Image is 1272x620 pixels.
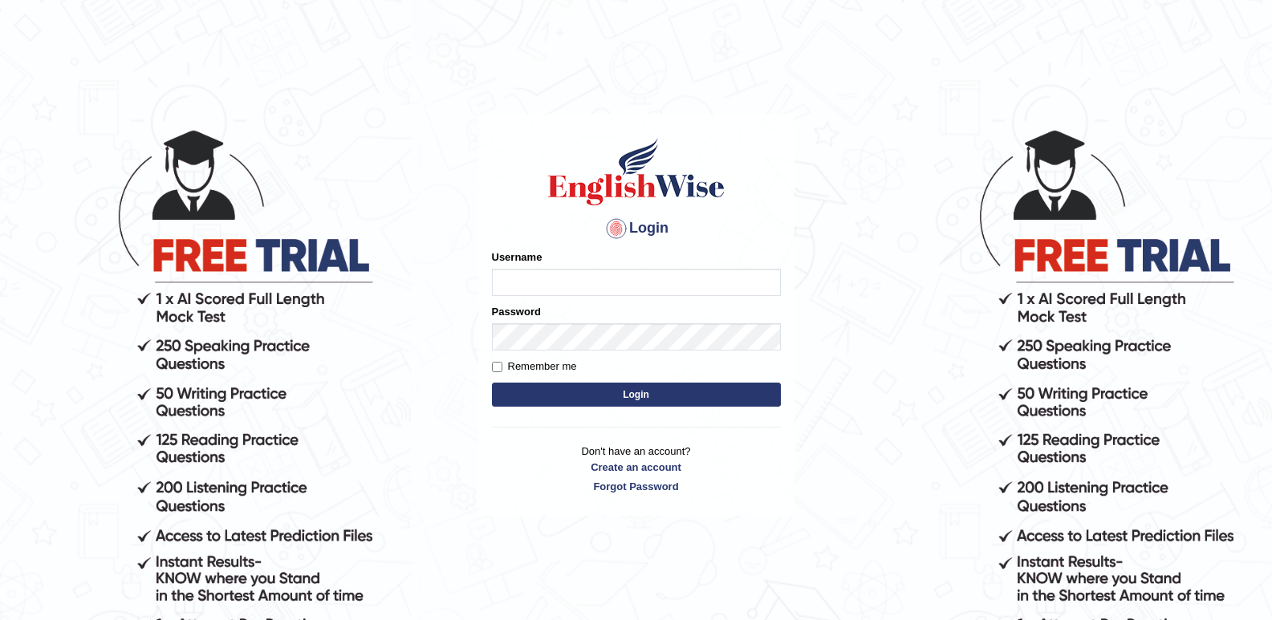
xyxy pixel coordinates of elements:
[492,479,781,494] a: Forgot Password
[492,304,541,319] label: Password
[492,359,577,375] label: Remember me
[492,383,781,407] button: Login
[492,460,781,475] a: Create an account
[545,136,728,208] img: Logo of English Wise sign in for intelligent practice with AI
[492,362,502,372] input: Remember me
[492,249,543,265] label: Username
[492,444,781,493] p: Don't have an account?
[492,216,781,241] h4: Login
